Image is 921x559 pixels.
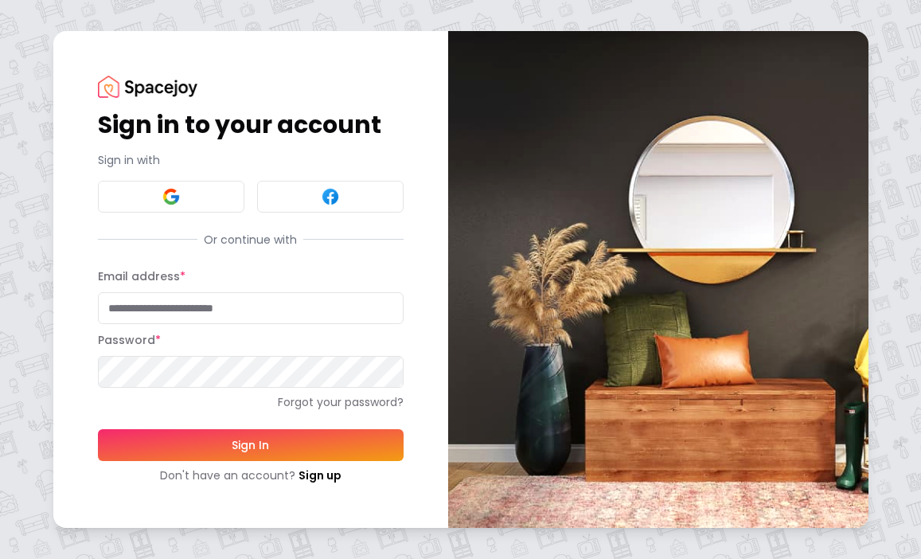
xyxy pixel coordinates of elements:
[98,268,185,284] label: Email address
[98,467,404,483] div: Don't have an account?
[299,467,341,483] a: Sign up
[197,232,303,248] span: Or continue with
[98,111,404,139] h1: Sign in to your account
[162,187,181,206] img: Google signin
[98,394,404,410] a: Forgot your password?
[448,31,868,527] img: banner
[98,152,404,168] p: Sign in with
[98,332,161,348] label: Password
[98,76,197,97] img: Spacejoy Logo
[98,429,404,461] button: Sign In
[321,187,340,206] img: Facebook signin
